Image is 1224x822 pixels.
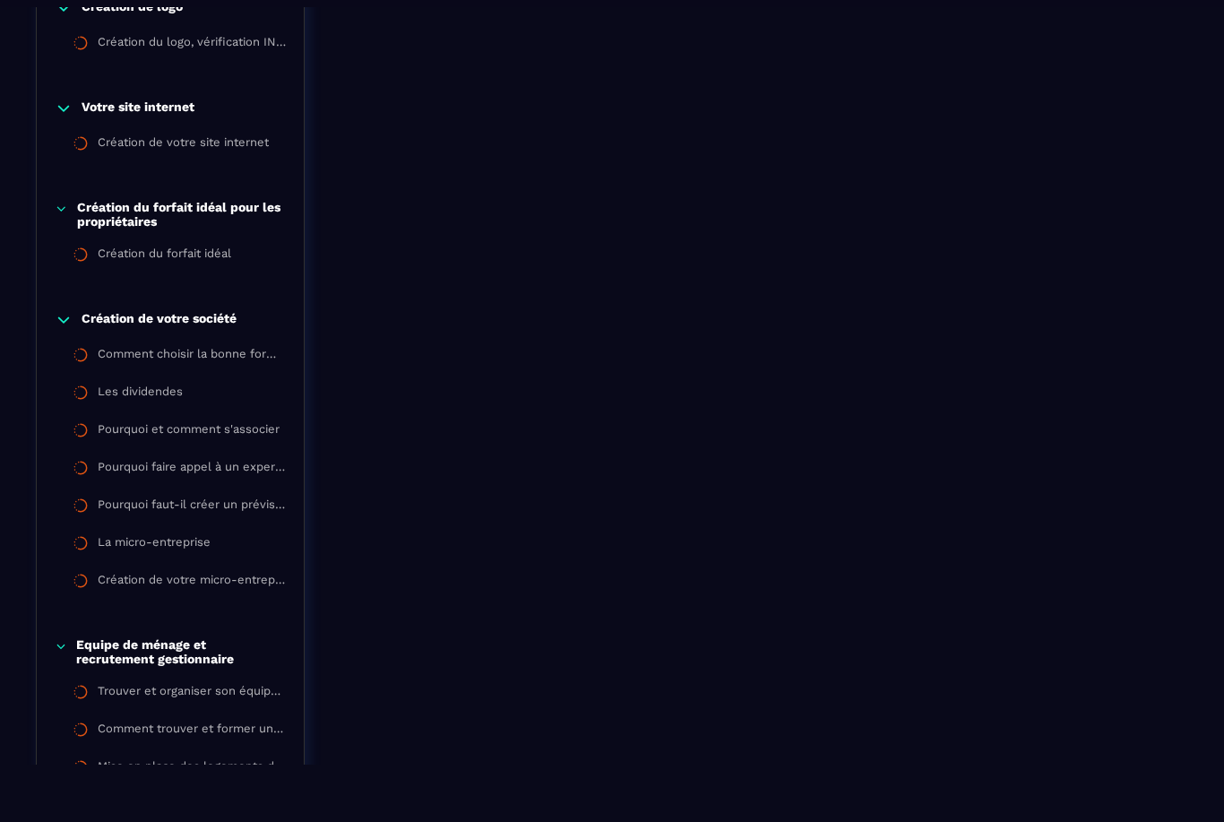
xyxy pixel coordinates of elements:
[98,247,231,266] div: Création du forfait idéal
[98,460,286,480] div: Pourquoi faire appel à un expert-comptable
[82,100,194,117] p: Votre site internet
[98,759,286,779] div: Mise en place des logements dans votre conciergerie
[77,200,286,229] p: Création du forfait idéal pour les propriétaires
[98,385,183,404] div: Les dividendes
[98,684,286,704] div: Trouver et organiser son équipe de ménage
[98,422,280,442] div: Pourquoi et comment s'associer
[76,637,286,666] p: Equipe de ménage et recrutement gestionnaire
[82,311,237,329] p: Création de votre société
[98,535,211,555] div: La micro-entreprise
[98,35,286,55] div: Création du logo, vérification INPI
[98,573,286,593] div: Création de votre micro-entreprise
[98,347,286,367] div: Comment choisir la bonne forme juridique ?
[98,722,286,741] div: Comment trouver et former un gestionnaire pour vos logements
[98,498,286,517] div: Pourquoi faut-il créer un prévisionnel
[98,135,269,155] div: Création de votre site internet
